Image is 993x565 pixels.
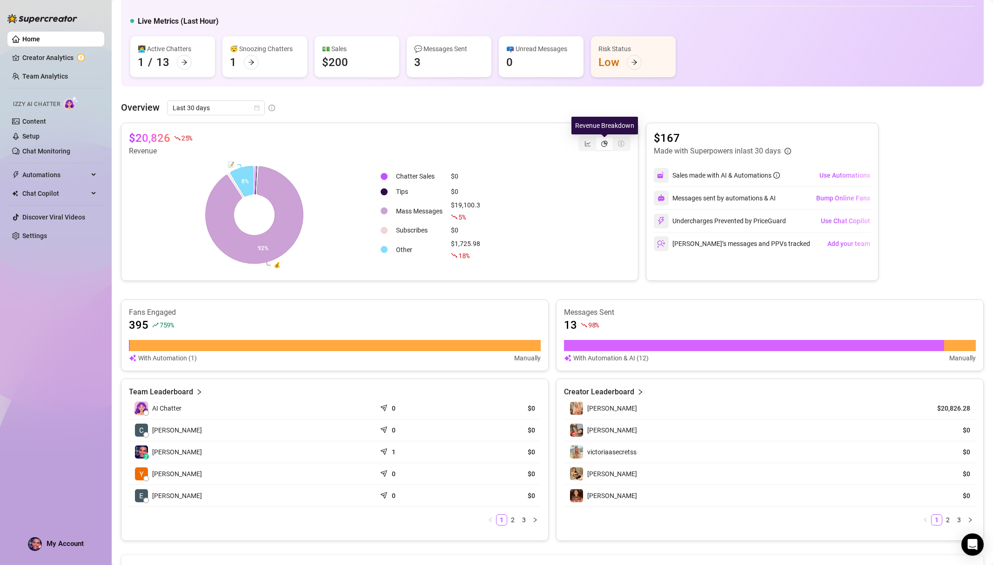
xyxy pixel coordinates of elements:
li: 3 [518,514,530,525]
img: ️Gracie️ [570,467,583,480]
article: $0 [464,469,535,479]
div: Open Intercom Messenger [961,533,984,556]
article: $0 [464,404,535,413]
span: arrow-right [248,59,255,66]
span: info-circle [785,148,791,154]
h5: Live Metrics (Last Hour) [138,16,219,27]
span: [PERSON_NAME] [152,425,202,435]
li: 1 [496,514,507,525]
span: [PERSON_NAME] [587,470,637,478]
a: 1 [496,515,507,525]
span: Bump Online Fans [816,194,870,202]
article: Manually [514,353,541,363]
li: 2 [942,514,953,525]
span: send [380,402,389,412]
article: 0 [392,425,396,435]
img: svg%3e [657,239,665,248]
img: Ashley [570,424,583,437]
span: fall [581,322,587,328]
a: Creator Analytics exclamation-circle [22,50,97,65]
span: send [380,468,389,477]
span: fall [451,213,457,220]
img: Youmi Oh [135,467,148,480]
img: svg%3e [129,353,136,363]
div: z [143,454,149,459]
span: victoriaasecretss [587,448,637,456]
img: svg%3e [658,194,665,202]
div: 👩‍💻 Active Chatters [138,44,208,54]
span: AI Chatter [152,403,181,413]
span: pie-chart [601,140,608,147]
div: Messages sent by automations & AI [654,191,776,206]
text: 💰 [274,262,281,269]
article: With Automation (1) [138,353,197,363]
span: right [532,517,538,523]
article: Messages Sent [564,307,976,318]
article: $0 [928,491,970,500]
div: 💬 Messages Sent [414,44,484,54]
span: rise [152,322,159,328]
span: [PERSON_NAME] [587,405,637,412]
a: Setup [22,133,40,140]
span: right [637,386,644,398]
a: 3 [954,515,964,525]
button: right [530,514,541,525]
a: Team Analytics [22,73,68,80]
article: $0 [464,425,535,435]
article: $0 [928,469,970,479]
a: Discover Viral Videos [22,213,85,221]
article: $167 [654,131,791,146]
article: Team Leaderboard [129,386,193,398]
li: 2 [507,514,518,525]
div: segmented control [578,136,631,151]
text: 📝 [228,161,235,168]
div: [PERSON_NAME]’s messages and PPVs tracked [654,236,810,251]
a: 2 [943,515,953,525]
li: Next Page [530,514,541,525]
img: ️Jennie [570,489,583,502]
span: arrow-right [181,59,188,66]
span: send [380,424,389,433]
span: arrow-right [631,59,637,66]
article: Overview [121,100,160,114]
span: info-circle [773,172,780,179]
span: Last 30 days [173,101,259,115]
article: Fans Engaged [129,307,541,318]
article: 395 [129,318,148,332]
div: 💵 Sales [322,44,392,54]
article: 0 [392,491,396,500]
td: Chatter Sales [392,169,446,184]
li: Previous Page [920,514,931,525]
img: svg%3e [657,217,665,225]
span: Add your team [827,240,870,247]
article: $20,826.28 [928,404,970,413]
img: victoriaasecretss [570,445,583,459]
span: fall [451,252,457,259]
img: Anthia [570,402,583,415]
img: svg%3e [564,353,571,363]
span: dollar-circle [618,140,624,147]
article: Manually [949,353,976,363]
article: $0 [464,491,535,500]
article: 0 [392,404,396,413]
img: Celest B [135,424,148,437]
div: Revenue Breakdown [571,117,638,134]
div: $200 [322,55,348,70]
article: $0 [928,447,970,457]
img: svg%3e [657,171,665,179]
article: $0 [928,425,970,435]
article: Creator Leaderboard [564,386,634,398]
span: info-circle [268,105,275,111]
img: Eirene Cartujan… [135,489,148,502]
img: AI Chatter [64,96,78,110]
span: right [967,517,973,523]
button: Use Automations [819,168,871,183]
img: izzy-ai-chatter-avatar-DDCN_rTZ.svg [134,401,148,415]
div: $0 [451,171,480,181]
span: 18 % [458,251,469,260]
div: 📪 Unread Messages [506,44,576,54]
article: 0 [392,469,396,479]
img: Chat Copilot [12,190,18,197]
div: 13 [156,55,169,70]
div: Sales made with AI & Automations [672,170,780,180]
